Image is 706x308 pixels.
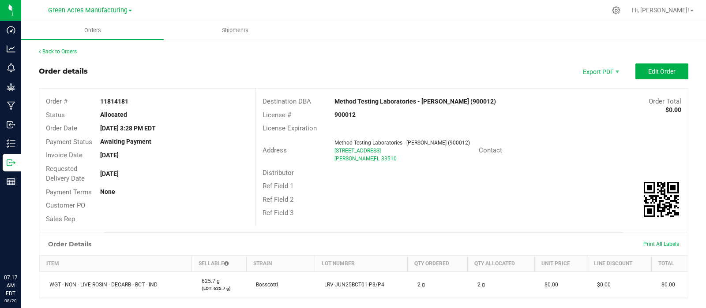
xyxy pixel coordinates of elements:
[611,6,622,15] div: Manage settings
[479,146,502,154] span: Contact
[408,256,468,272] th: Qty Ordered
[100,170,119,177] strong: [DATE]
[263,146,287,154] span: Address
[7,82,15,91] inline-svg: Grow
[263,182,293,190] span: Ref Field 1
[635,63,688,79] button: Edit Order
[46,151,83,159] span: Invoice Date
[197,278,220,284] span: 625.7 g
[263,196,293,204] span: Ref Field 2
[632,7,689,14] span: Hi, [PERSON_NAME]!
[315,256,407,272] th: Lot Number
[7,177,15,186] inline-svg: Reports
[197,285,241,292] p: (LOT: 625.7 g)
[263,124,317,132] span: License Expiration
[665,106,681,113] strong: $0.00
[574,63,627,79] li: Export PDF
[473,282,485,288] span: 2 g
[381,156,397,162] span: 33510
[72,26,113,34] span: Orders
[644,182,679,217] img: Scan me!
[100,98,128,105] strong: 11814181
[100,125,156,132] strong: [DATE] 3:28 PM EDT
[4,274,17,297] p: 07:17 AM EDT
[7,45,15,53] inline-svg: Analytics
[263,169,294,177] span: Distributor
[246,256,315,272] th: Strain
[21,21,164,40] a: Orders
[100,111,127,118] strong: Allocated
[334,148,381,154] span: [STREET_ADDRESS]
[652,256,688,272] th: Total
[164,21,306,40] a: Shipments
[100,152,119,159] strong: [DATE]
[334,140,470,146] span: Method Testing Laboratories - [PERSON_NAME] (900012)
[587,256,652,272] th: Line Discount
[373,156,374,162] span: ,
[7,26,15,34] inline-svg: Dashboard
[100,138,151,145] strong: Awaiting Payment
[9,237,35,264] iframe: Resource center
[7,158,15,167] inline-svg: Outbound
[468,256,535,272] th: Qty Allocated
[413,282,425,288] span: 2 g
[263,111,291,119] span: License #
[648,68,676,75] span: Edit Order
[540,282,558,288] span: $0.00
[320,282,384,288] span: LRV-JUN25BCT01-P3/P4
[657,282,675,288] span: $0.00
[46,201,85,209] span: Customer PO
[45,282,158,288] span: WGT - NON - LIVE ROSIN - DECARB - BCT - IND
[263,209,293,217] span: Ref Field 3
[374,156,379,162] span: FL
[644,182,679,217] qrcode: 11814181
[7,63,15,72] inline-svg: Monitoring
[643,241,679,247] span: Print All Labels
[100,188,115,195] strong: None
[39,48,77,55] a: Back to Orders
[46,188,92,196] span: Payment Terms
[48,7,128,14] span: Green Acres Manufacturing
[334,98,496,105] strong: Method Testing Laboratories - [PERSON_NAME] (900012)
[46,215,75,223] span: Sales Rep
[7,120,15,129] inline-svg: Inbound
[48,241,91,248] h1: Order Details
[252,282,278,288] span: Bosscotti
[210,26,260,34] span: Shipments
[649,97,681,105] span: Order Total
[334,111,356,118] strong: 900012
[46,165,85,183] span: Requested Delivery Date
[46,111,65,119] span: Status
[4,297,17,304] p: 08/20
[7,139,15,148] inline-svg: Inventory
[39,66,88,77] div: Order details
[192,256,247,272] th: Sellable
[263,97,311,105] span: Destination DBA
[46,124,77,132] span: Order Date
[40,256,192,272] th: Item
[535,256,587,272] th: Unit Price
[7,101,15,110] inline-svg: Manufacturing
[46,97,68,105] span: Order #
[334,156,375,162] span: [PERSON_NAME]
[46,138,92,146] span: Payment Status
[26,236,37,247] iframe: Resource center unread badge
[593,282,611,288] span: $0.00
